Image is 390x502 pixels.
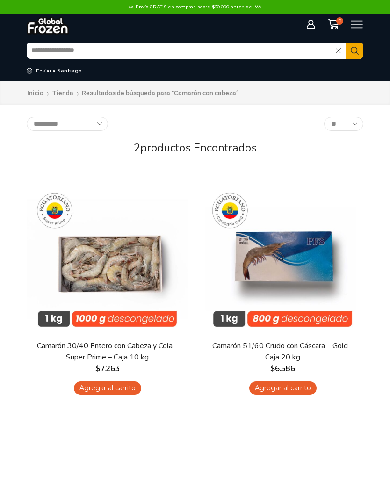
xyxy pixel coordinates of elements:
[27,117,108,131] select: Pedido de la tienda
[346,43,363,59] button: Search button
[27,88,238,99] nav: Breadcrumb
[27,88,44,98] a: Inicio
[140,140,257,155] span: productos encontrados
[323,18,343,30] a: 0
[249,381,317,395] a: Agregar al carrito: “Camarón 51/60 Crudo con Cáscara - Gold - Caja 20 kg”
[95,364,100,373] span: $
[336,17,344,25] span: 0
[82,89,238,97] h1: Resultados de búsqueda para “Camarón con cabeza”
[27,68,36,74] img: address-field-icon.svg
[58,68,82,74] div: Santiago
[210,341,355,362] a: Camarón 51/60 Crudo con Cáscara – Gold – Caja 20 kg
[35,341,180,362] a: Camarón 30/40 Entero con Cabeza y Cola – Super Prime – Caja 10 kg
[270,364,275,373] span: $
[74,381,141,395] a: Agregar al carrito: “Camarón 30/40 Entero con Cabeza y Cola - Super Prime - Caja 10 kg”
[95,364,120,373] bdi: 7.263
[36,68,56,74] div: Enviar a
[270,364,295,373] bdi: 6.586
[134,140,140,155] span: 2
[52,88,74,98] a: Tienda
